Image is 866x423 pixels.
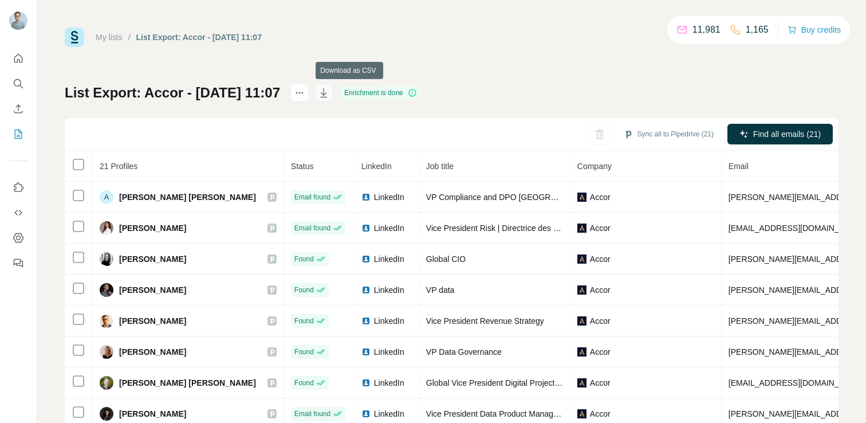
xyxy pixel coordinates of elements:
div: A [100,190,113,204]
span: Global CIO [426,254,466,264]
span: Accor [590,315,611,327]
button: Use Surfe API [9,202,27,223]
a: My lists [96,33,123,42]
span: Status [291,162,314,171]
img: Avatar [100,345,113,359]
span: Found [294,347,314,357]
span: VP Data Governance [426,347,502,357]
button: Use Surfe on LinkedIn [9,177,27,198]
span: LinkedIn [374,346,404,358]
img: company-logo [577,347,586,357]
span: Accor [590,284,611,296]
img: company-logo [577,193,586,202]
img: Avatar [100,252,113,266]
span: Email found [294,409,330,419]
span: Accor [590,377,611,389]
li: / [128,32,131,43]
span: LinkedIn [374,253,404,265]
span: Email [729,162,749,171]
span: Found [294,316,314,326]
span: Accor [590,253,611,265]
span: Accor [590,346,611,358]
span: LinkedIn [374,222,404,234]
button: Enrich CSV [9,99,27,119]
img: company-logo [577,254,586,264]
span: LinkedIn [374,284,404,296]
img: company-logo [577,409,586,418]
span: LinkedIn [374,408,404,420]
img: LinkedIn logo [361,193,371,202]
span: Global Vice President Digital Projects & Data [426,378,585,387]
span: 21 Profiles [100,162,137,171]
span: Accor [590,222,611,234]
button: Sync all to Pipedrive (21) [616,126,722,143]
img: Avatar [100,283,113,297]
span: [PERSON_NAME] [119,253,186,265]
span: [EMAIL_ADDRESS][DOMAIN_NAME] [729,224,864,233]
span: LinkedIn [374,315,404,327]
img: company-logo [577,285,586,295]
span: [PERSON_NAME] [119,315,186,327]
img: LinkedIn logo [361,224,371,233]
button: actions [290,84,309,102]
h1: List Export: Accor - [DATE] 11:07 [65,84,280,102]
img: company-logo [577,378,586,387]
button: My lists [9,124,27,144]
span: [PERSON_NAME] [119,408,186,420]
img: Avatar [100,407,113,421]
p: 1,165 [746,23,769,37]
img: LinkedIn logo [361,285,371,295]
button: Buy credits [788,22,841,38]
span: LinkedIn [361,162,392,171]
span: Accor [590,408,611,420]
button: Feedback [9,253,27,273]
img: LinkedIn logo [361,316,371,326]
img: Surfe Logo [65,28,84,47]
img: Avatar [100,376,113,390]
img: Avatar [100,314,113,328]
button: Dashboard [9,228,27,248]
span: Found [294,285,314,295]
span: VP Compliance and DPO [GEOGRAPHIC_DATA] and [GEOGRAPHIC_DATA] [426,193,703,202]
button: Find all emails (21) [727,124,833,144]
span: Email found [294,223,330,233]
img: LinkedIn logo [361,409,371,418]
div: List Export: Accor - [DATE] 11:07 [136,32,262,43]
img: LinkedIn logo [361,347,371,357]
span: VP data [426,285,455,295]
img: company-logo [577,316,586,326]
img: Avatar [100,221,113,235]
span: [PERSON_NAME] [119,346,186,358]
span: Vice President Data Product Management [426,409,576,418]
p: 11,981 [692,23,721,37]
span: Vice President Revenue Strategy [426,316,544,326]
div: Enrichment is done [341,86,420,100]
span: [PERSON_NAME] [119,284,186,296]
span: Job title [426,162,454,171]
span: Find all emails (21) [753,128,821,140]
span: Accor [590,191,611,203]
button: Quick start [9,48,27,69]
span: Vice President Risk | Directrice des Risques Groupe [426,224,611,233]
span: [PERSON_NAME] [119,222,186,234]
span: Found [294,254,314,264]
img: LinkedIn logo [361,254,371,264]
span: [PERSON_NAME] [PERSON_NAME] [119,377,256,389]
img: company-logo [577,224,586,233]
img: LinkedIn logo [361,378,371,387]
span: Email found [294,192,330,202]
span: [PERSON_NAME] [PERSON_NAME] [119,191,256,203]
button: Search [9,73,27,94]
span: LinkedIn [374,377,404,389]
span: Found [294,378,314,388]
span: [EMAIL_ADDRESS][DOMAIN_NAME] [729,378,864,387]
span: Company [577,162,612,171]
span: LinkedIn [374,191,404,203]
img: Avatar [9,11,27,30]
